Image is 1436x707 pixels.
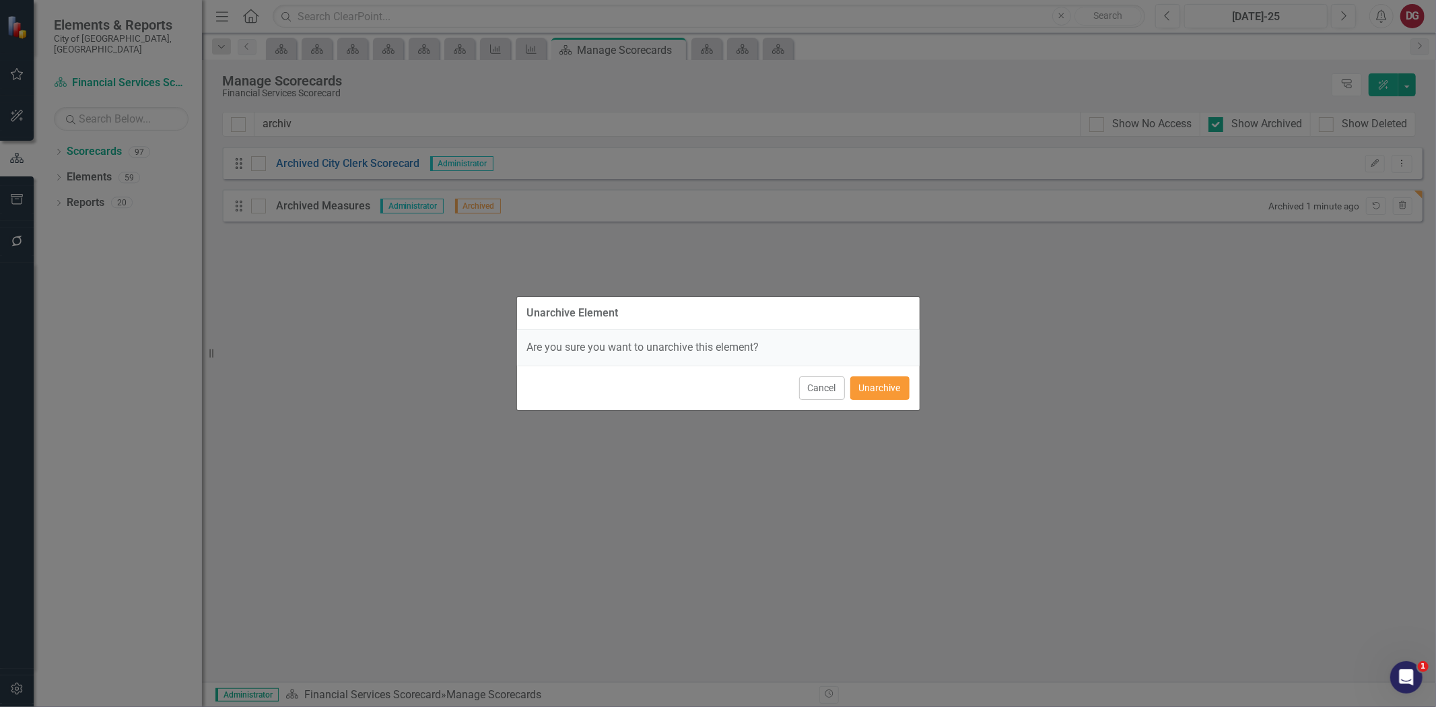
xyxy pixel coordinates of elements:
button: Unarchive [850,376,910,400]
span: 1 [1418,661,1429,672]
iframe: Intercom live chat [1390,661,1423,694]
div: Unarchive Element [527,307,619,319]
button: Cancel [799,376,845,400]
div: Are you sure you want to unarchive this element? [517,330,920,366]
